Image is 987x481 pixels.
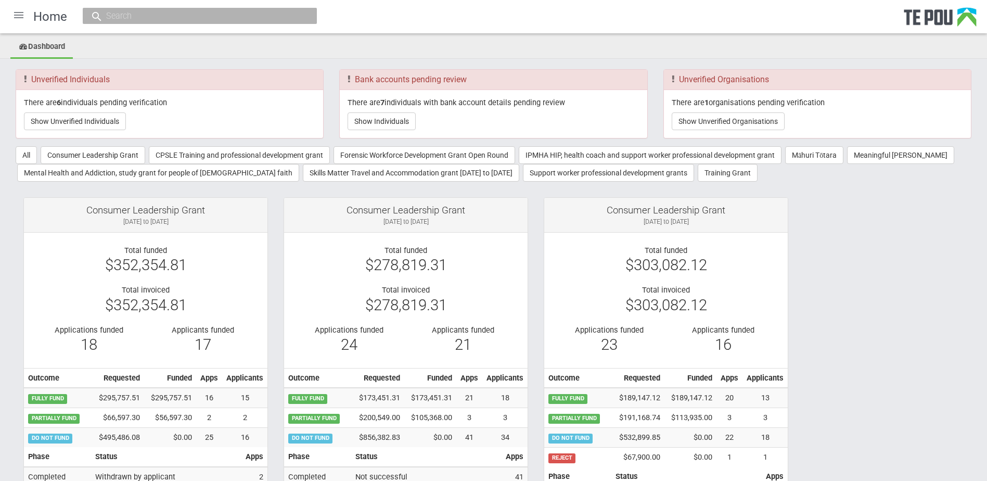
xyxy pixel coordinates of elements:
[300,340,398,349] div: 24
[32,246,260,255] div: Total funded
[742,428,788,448] td: 18
[348,98,639,107] p: There are individuals with bank account details pending review
[284,368,350,388] th: Outcome
[664,428,716,448] td: $0.00
[482,368,528,388] th: Applicants
[716,388,742,408] td: 20
[32,300,260,310] div: $352,354.81
[523,164,694,182] button: Support worker professional development grants
[548,414,600,423] span: PARTIALLY FUND
[28,394,67,403] span: FULLY FUND
[716,428,742,448] td: 22
[548,434,593,443] span: DO NOT FUND
[32,260,260,270] div: $352,354.81
[90,428,144,447] td: $495,486.08
[610,388,664,408] td: $189,147.12
[144,368,196,388] th: Funded
[40,325,138,335] div: Applications funded
[144,428,196,447] td: $0.00
[350,368,404,388] th: Requested
[24,447,91,467] th: Phase
[222,388,267,408] td: 15
[414,325,512,335] div: Applicants funded
[742,388,788,408] td: 13
[698,164,758,182] button: Training Grant
[674,340,772,349] div: 16
[40,340,138,349] div: 18
[704,98,709,107] b: 1
[16,146,37,164] button: All
[785,146,843,164] button: Māhuri Tōtara
[57,98,61,107] b: 6
[288,414,340,423] span: PARTIALLY FUND
[24,98,315,107] p: There are individuals pending verification
[456,368,482,388] th: Apps
[548,394,587,403] span: FULLY FUND
[664,368,716,388] th: Funded
[149,146,330,164] button: CPSLE Training and professional development grant
[414,340,512,349] div: 21
[716,368,742,388] th: Apps
[552,300,780,310] div: $303,082.12
[196,408,222,428] td: 2
[90,408,144,428] td: $66,597.30
[292,285,520,295] div: Total invoiced
[351,447,502,467] th: Status
[456,428,482,447] td: 41
[404,408,456,428] td: $105,368.00
[90,368,144,388] th: Requested
[674,325,772,335] div: Applicants funded
[284,447,351,467] th: Phase
[404,368,456,388] th: Funded
[196,428,222,447] td: 25
[90,388,144,408] td: $295,757.51
[560,325,658,335] div: Applications funded
[456,408,482,428] td: 3
[103,10,286,21] input: Search
[334,146,515,164] button: Forensic Workforce Development Grant Open Round
[24,112,126,130] button: Show Unverified Individuals
[292,217,520,226] div: [DATE] to [DATE]
[482,388,528,408] td: 18
[552,285,780,295] div: Total invoiced
[664,388,716,408] td: $189,147.12
[91,447,241,467] th: Status
[144,408,196,428] td: $56,597.30
[196,388,222,408] td: 16
[552,206,780,215] div: Consumer Leadership Grant
[10,36,73,59] a: Dashboard
[222,368,267,388] th: Applicants
[548,453,575,463] span: REJECT
[153,340,252,349] div: 17
[24,75,315,84] h3: Unverified Individuals
[222,428,267,447] td: 16
[32,206,260,215] div: Consumer Leadership Grant
[41,146,145,164] button: Consumer Leadership Grant
[350,388,404,408] td: $173,451.31
[17,164,299,182] button: Mental Health and Addiction, study grant for people of [DEMOGRAPHIC_DATA] faith
[610,428,664,448] td: $532,899.85
[350,428,404,447] td: $856,382.83
[348,112,416,130] button: Show Individuals
[292,246,520,255] div: Total funded
[404,388,456,408] td: $173,451.31
[664,448,716,467] td: $0.00
[560,340,658,349] div: 23
[380,98,384,107] b: 7
[348,75,639,84] h3: Bank accounts pending review
[672,112,785,130] button: Show Unverified Organisations
[241,447,267,467] th: Apps
[292,206,520,215] div: Consumer Leadership Grant
[716,448,742,467] td: 1
[742,448,788,467] td: 1
[502,447,528,467] th: Apps
[456,388,482,408] td: 21
[716,408,742,428] td: 3
[552,260,780,270] div: $303,082.12
[672,98,963,107] p: There are organisations pending verification
[32,217,260,226] div: [DATE] to [DATE]
[742,368,788,388] th: Applicants
[196,368,222,388] th: Apps
[672,75,963,84] h3: Unverified Organisations
[552,246,780,255] div: Total funded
